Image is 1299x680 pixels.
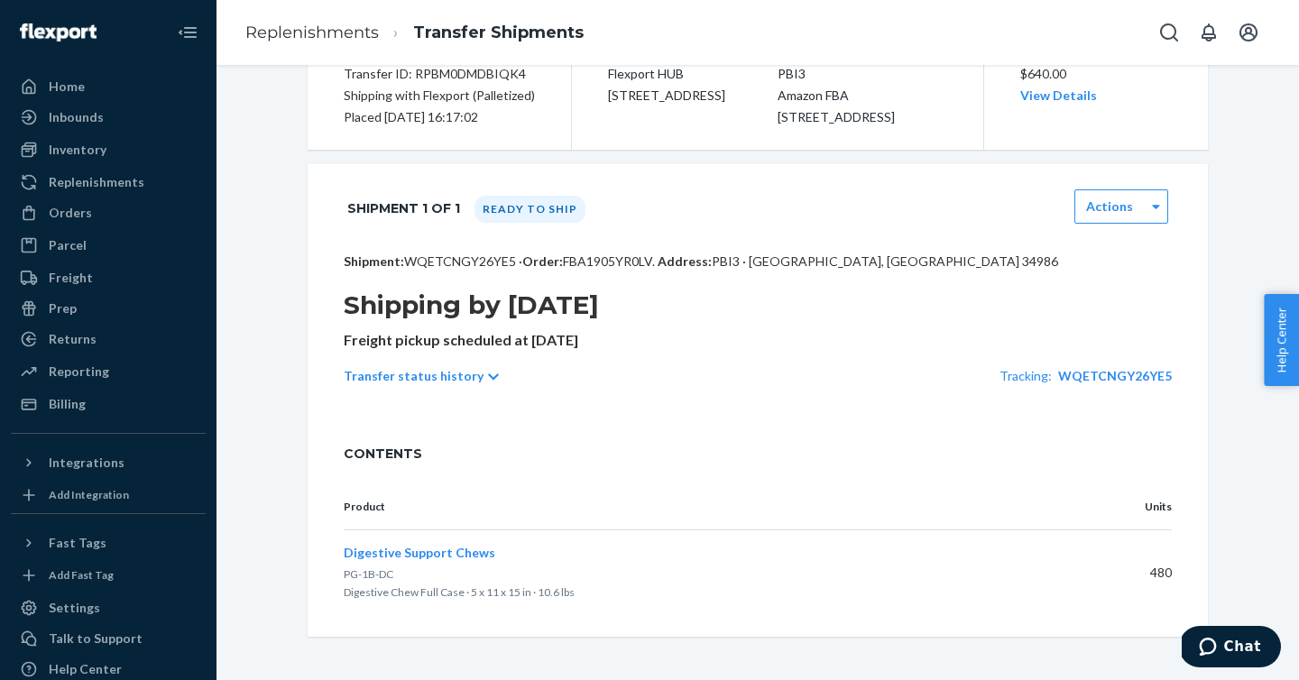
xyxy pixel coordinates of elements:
button: Help Center [1264,294,1299,386]
div: Inbounds [49,108,104,126]
a: Add Integration [11,484,206,506]
div: Talk to Support [49,629,143,648]
span: Shipment: [344,253,404,269]
a: Settings [11,593,206,622]
p: Freight pickup scheduled at [DATE] [344,330,1172,351]
a: Billing [11,390,206,418]
a: Inbounds [11,103,206,132]
a: Home [11,72,206,101]
div: $640.00 [1020,41,1173,106]
p: WQETCNGY26YE5 · PBI3 · [GEOGRAPHIC_DATA], [GEOGRAPHIC_DATA] 34986 [344,253,1172,271]
a: Reporting [11,357,206,386]
p: 480 [1096,564,1172,582]
button: Open notifications [1191,14,1227,51]
span: Address: [658,253,712,269]
button: Fast Tags [11,528,206,557]
div: Home [49,78,85,96]
div: Reporting [49,363,109,381]
div: Replenishments [49,173,144,191]
p: Digestive Chew Full Case · 5 x 11 x 15 in · 10.6 lbs [344,584,1067,602]
button: Open Search Box [1151,14,1187,51]
div: Help Center [49,660,122,678]
iframe: Opens a widget where you can chat to one of our agents [1182,626,1281,671]
p: Units [1096,499,1172,515]
div: Parcel [49,236,87,254]
a: Transfer Shipments [413,23,584,42]
div: Ready to ship [474,196,585,223]
img: Flexport logo [20,23,97,41]
button: Open account menu [1230,14,1267,51]
a: Replenishments [11,168,206,197]
span: Order: [522,253,655,269]
a: Add Fast Tag [11,565,206,586]
span: FBA1905YR0LV . [563,253,655,269]
span: PG-1B-DC [344,567,393,581]
span: Flexport HUB [STREET_ADDRESS] [608,66,725,103]
p: Product [344,499,1067,515]
a: Prep [11,294,206,323]
div: Returns [49,330,97,348]
p: Transfer status history [344,367,484,385]
a: Parcel [11,231,206,260]
h1: Shipping by [DATE] [344,289,1172,321]
ol: breadcrumbs [231,6,598,60]
div: Freight [49,269,93,287]
span: PBI3 Amazon FBA [STREET_ADDRESS] [778,66,895,124]
a: Inventory [11,135,206,164]
span: CONTENTS [344,445,1172,463]
h1: Shipment 1 of 1 [347,189,460,227]
span: Tracking: [1000,368,1052,383]
div: Add Integration [49,487,129,502]
div: Fast Tags [49,534,106,552]
a: Orders [11,198,206,227]
div: Add Fast Tag [49,567,114,583]
span: Digestive Support Chews [344,545,495,560]
div: Settings [49,599,100,617]
div: Prep [49,299,77,317]
div: Inventory [49,141,106,159]
a: Replenishments [245,23,379,42]
a: View Details [1020,87,1097,103]
div: Placed [DATE] 16:17:02 [344,106,535,128]
p: Shipping with Flexport (Palletized) [344,85,535,106]
div: Orders [49,204,92,222]
div: Billing [49,395,86,413]
button: Talk to Support [11,624,206,653]
a: WQETCNGY26YE5 [1058,368,1172,383]
button: Close Navigation [170,14,206,51]
div: Transfer ID: RPBM0DMDBIQK4 [344,63,535,85]
label: Actions [1086,198,1133,216]
a: Returns [11,325,206,354]
button: Digestive Support Chews [344,544,495,562]
a: Freight [11,263,206,292]
button: Integrations [11,448,206,477]
div: Integrations [49,454,124,472]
